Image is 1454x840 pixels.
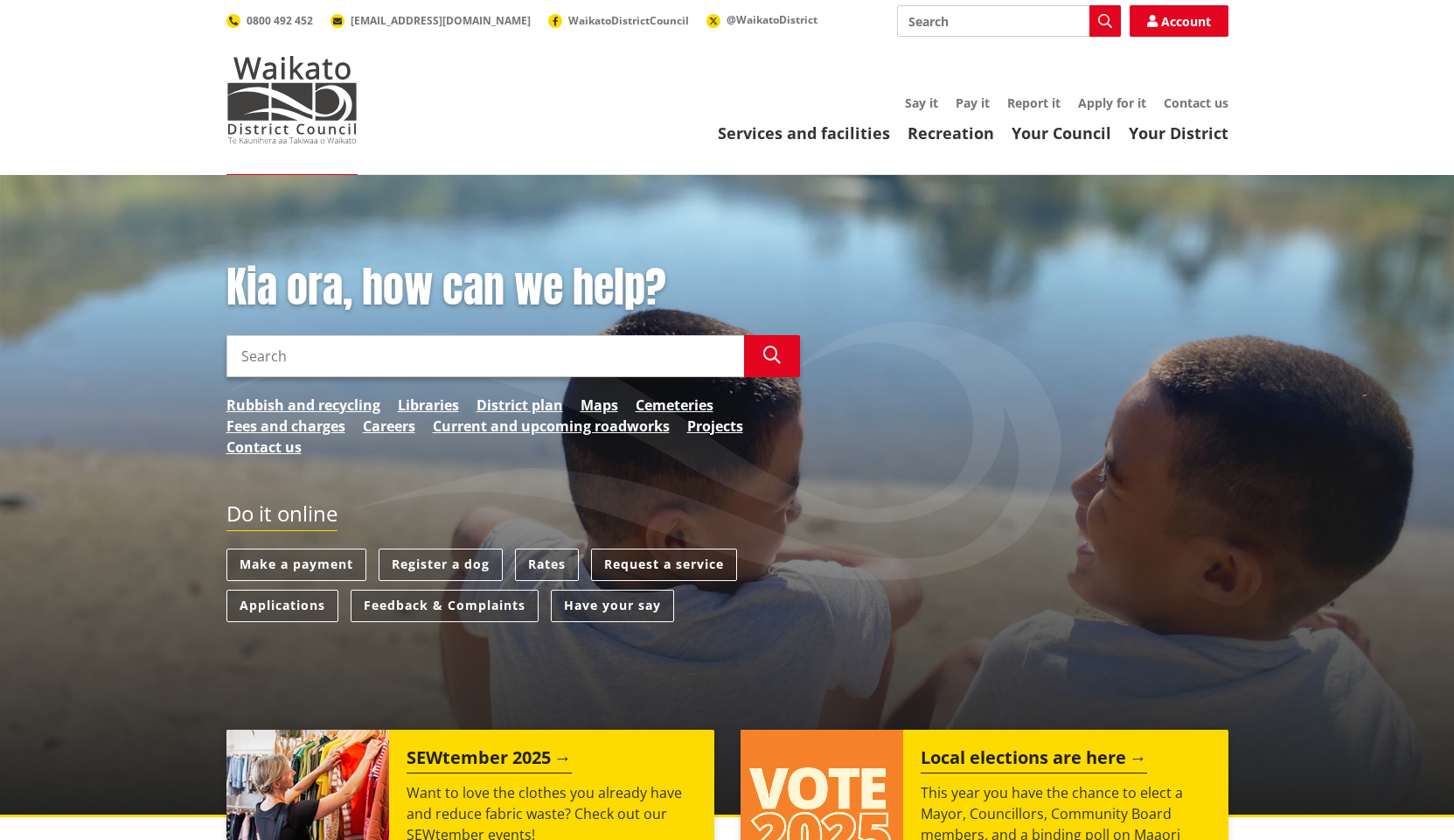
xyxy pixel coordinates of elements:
a: Contact us [226,437,302,458]
span: WaikatoDistrictCouncil [568,13,689,28]
a: Contact us [1164,94,1228,111]
span: 0800 492 452 [247,13,313,28]
a: Request a service [591,549,737,581]
a: Current and upcoming roadworks [433,416,670,437]
h1: Kia ora, how can we help? [226,262,800,313]
a: Have your say [551,590,674,622]
a: Fees and charges [226,416,345,437]
span: @WaikatoDistrict [727,12,817,27]
a: Careers [363,416,415,437]
a: Maps [581,395,618,416]
a: Rubbish and recycling [226,395,380,416]
a: 0800 492 452 [226,13,313,28]
a: Your Council [1012,122,1111,143]
a: Projects [687,416,743,437]
input: Search input [226,335,744,377]
a: Feedback & Complaints [351,590,539,622]
a: @WaikatoDistrict [706,12,817,27]
a: Libraries [398,395,459,416]
a: Report it [1007,94,1061,111]
input: Search input [897,5,1121,37]
a: District plan [477,395,563,416]
a: Pay it [956,94,990,111]
img: Waikato District Council - Te Kaunihera aa Takiwaa o Waikato [226,56,358,143]
a: Recreation [908,122,994,143]
a: Rates [515,549,579,581]
h2: SEWtember 2025 [407,747,572,773]
a: Register a dog [379,549,503,581]
a: Apply for it [1078,94,1146,111]
h2: Do it online [226,501,337,532]
span: [EMAIL_ADDRESS][DOMAIN_NAME] [351,13,531,28]
a: Say it [905,94,938,111]
a: Your District [1129,122,1228,143]
h2: Local elections are here [921,747,1147,773]
a: Applications [226,590,338,622]
a: Services and facilities [718,122,890,143]
a: [EMAIL_ADDRESS][DOMAIN_NAME] [330,13,531,28]
a: Cemeteries [636,395,713,416]
a: WaikatoDistrictCouncil [548,13,689,28]
a: Account [1130,5,1228,37]
a: Make a payment [226,549,366,581]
